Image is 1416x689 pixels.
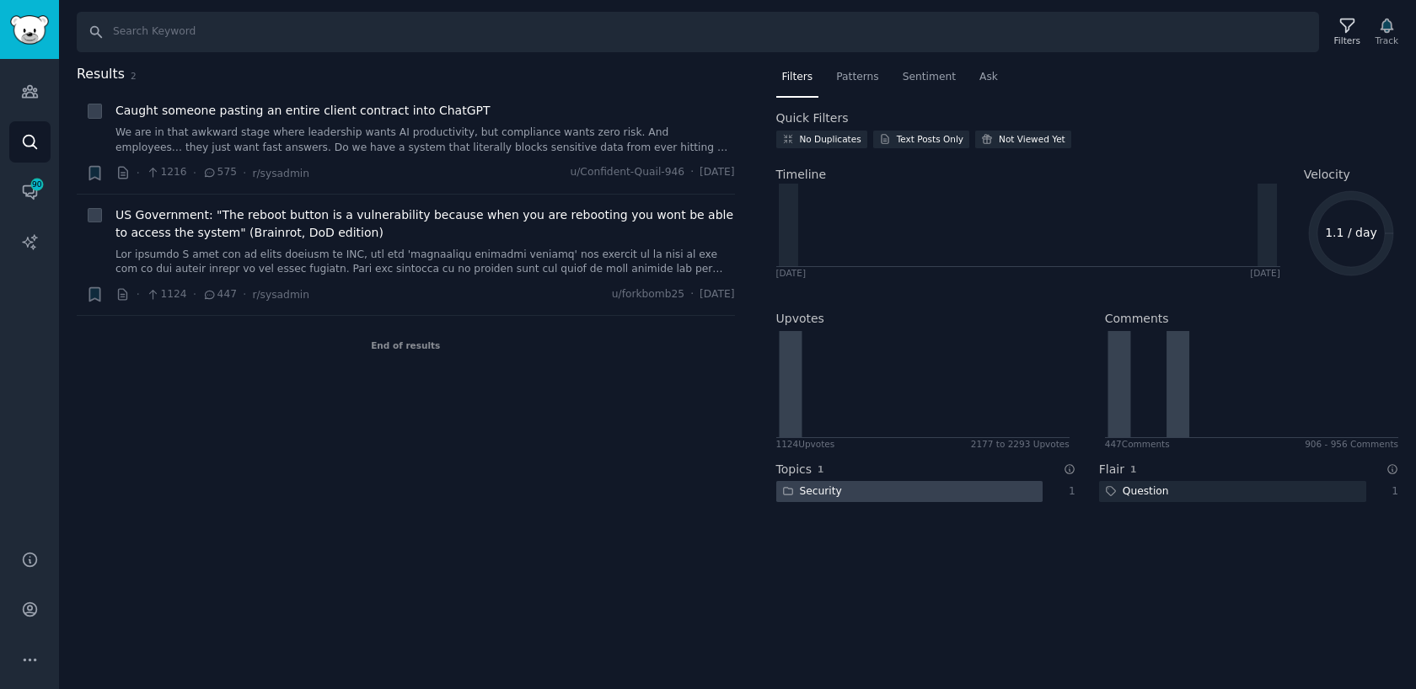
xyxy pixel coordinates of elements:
span: · [690,165,694,180]
div: 1 [1384,484,1399,499]
div: Text Posts Only [897,133,963,145]
span: · [137,286,140,303]
h2: Flair [1099,461,1124,478]
div: 1124 Upvote s [776,438,835,450]
div: No Duplicates [800,133,861,145]
span: r/sysadmin [252,289,309,301]
div: [DATE] [776,267,807,279]
h2: Comments [1105,310,1169,328]
span: Velocity [1304,166,1350,184]
a: Lor ipsumdo S amet con ad elits doeiusm te INC, utl etd 'magnaaliqu enimadmi veniamq' nos exercit... [115,248,735,277]
span: 2 [131,71,137,81]
span: [DATE] [700,287,734,302]
a: We are in that awkward stage where leadership wants AI productivity, but compliance wants zero ri... [115,126,735,155]
span: 1216 [146,165,187,180]
div: Security [776,481,848,502]
span: 447 [202,287,237,302]
span: 1124 [146,287,187,302]
span: [DATE] [700,165,734,180]
img: GummySearch logo [10,15,49,45]
span: Timeline [776,166,827,184]
span: r/sysadmin [252,168,309,179]
span: · [137,164,140,182]
h2: Topics [776,461,813,478]
a: US Government: "The reboot button is a vulnerability because when you are rebooting you wont be a... [115,206,735,242]
span: Ask [979,70,998,85]
span: Results [77,64,125,85]
span: 1 [818,464,823,474]
span: u/Confident-Quail-946 [570,165,684,180]
span: · [193,164,196,182]
text: 1.1 / day [1325,226,1377,239]
span: 575 [202,165,237,180]
span: 1 [1130,464,1136,474]
div: 2177 to 2293 Upvotes [971,438,1070,450]
div: Not Viewed Yet [999,133,1065,145]
h2: Upvotes [776,310,824,328]
span: · [193,286,196,303]
span: Filters [782,70,813,85]
span: u/forkbomb25 [612,287,684,302]
span: · [690,287,694,302]
a: 90 [9,171,51,212]
div: 1 [1060,484,1075,499]
span: Sentiment [903,70,956,85]
div: [DATE] [1250,267,1280,279]
span: Patterns [836,70,878,85]
a: Caught someone pasting an entire client contract into ChatGPT [115,102,491,120]
div: 906 - 956 Comments [1305,438,1398,450]
div: End of results [77,316,735,375]
span: · [243,164,246,182]
div: Filters [1334,35,1360,46]
input: Search Keyword [77,12,1319,52]
div: 447 Comment s [1105,438,1170,450]
span: 90 [29,179,45,190]
h2: Quick Filters [776,109,849,127]
div: Question [1099,481,1175,502]
span: · [243,286,246,303]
